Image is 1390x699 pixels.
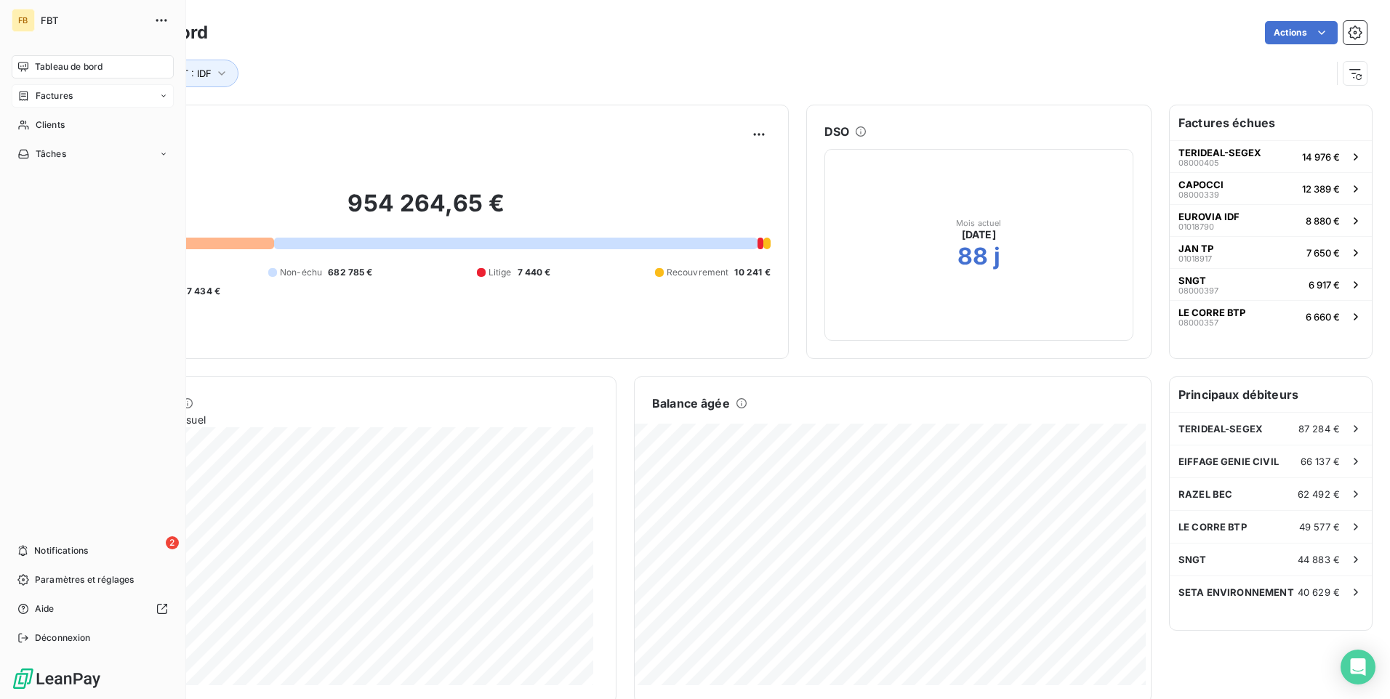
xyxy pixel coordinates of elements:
h2: j [994,242,1000,271]
button: LE CORRE BTP080003576 660 € [1170,300,1372,332]
span: EUROVIA IDF [1178,211,1240,222]
span: Notifications [34,544,88,557]
span: FBT [41,15,145,26]
h6: DSO [824,123,849,140]
span: 87 284 € [1298,423,1340,435]
span: Factures [36,89,73,102]
button: CAPOCCI0800033912 389 € [1170,172,1372,204]
span: 6 660 € [1306,311,1340,323]
span: SNGT [1178,275,1206,286]
span: JAN TP [1178,243,1213,254]
span: 7 650 € [1306,247,1340,259]
div: Open Intercom Messenger [1341,650,1375,684]
span: Paramètres et réglages [35,573,134,586]
span: 14 976 € [1302,151,1340,163]
h6: Balance âgée [652,395,730,412]
span: Litige [489,266,512,279]
span: 2 [166,536,179,549]
span: 6 917 € [1309,279,1340,291]
span: Tableau de bord [35,60,103,73]
span: 08000405 [1178,158,1219,167]
span: Chiffre d'affaires mensuel [82,412,592,427]
span: Aide [35,602,55,615]
span: LE CORRE BTP [1178,307,1245,318]
button: TERIDEAL-SEGEX0800040514 976 € [1170,140,1372,172]
span: 8 880 € [1306,215,1340,227]
span: -7 434 € [182,285,220,298]
span: Déconnexion [35,631,91,645]
span: 01018917 [1178,254,1212,263]
button: Actions [1265,21,1338,44]
button: DEPOT : IDF [136,60,238,87]
span: 10 241 € [734,266,770,279]
span: 49 577 € [1299,521,1340,533]
h6: Factures échues [1170,105,1372,140]
span: 08000339 [1178,190,1219,199]
span: Mois actuel [956,219,1002,227]
span: LE CORRE BTP [1178,521,1247,533]
span: TERIDEAL-SEGEX [1178,423,1263,435]
button: SNGT080003976 917 € [1170,268,1372,300]
span: 12 389 € [1302,183,1340,195]
a: Aide [12,597,174,621]
span: EIFFAGE GENIE CIVIL [1178,456,1279,467]
span: 682 785 € [328,266,372,279]
span: CAPOCCI [1178,179,1224,190]
span: Clients [36,118,65,132]
span: 7 440 € [518,266,551,279]
span: [DATE] [962,227,996,242]
span: 44 883 € [1298,554,1340,565]
span: SNGT [1178,554,1207,565]
h2: 88 [957,242,988,271]
span: Tâches [36,148,66,161]
span: SETA ENVIRONNEMENT [1178,586,1294,598]
button: EUROVIA IDF010187908 880 € [1170,204,1372,236]
span: 08000397 [1178,286,1218,295]
button: JAN TP010189177 650 € [1170,236,1372,268]
span: 66 137 € [1301,456,1340,467]
h6: Principaux débiteurs [1170,377,1372,412]
span: 62 492 € [1298,488,1340,500]
span: 01018790 [1178,222,1214,231]
span: RAZEL BEC [1178,488,1232,500]
span: 40 629 € [1298,586,1340,598]
img: Logo LeanPay [12,667,102,690]
span: Non-échu [280,266,322,279]
span: Recouvrement [667,266,729,279]
div: FB [12,9,35,32]
span: TERIDEAL-SEGEX [1178,147,1261,158]
span: 08000357 [1178,318,1218,327]
h2: 954 264,65 € [82,189,771,233]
